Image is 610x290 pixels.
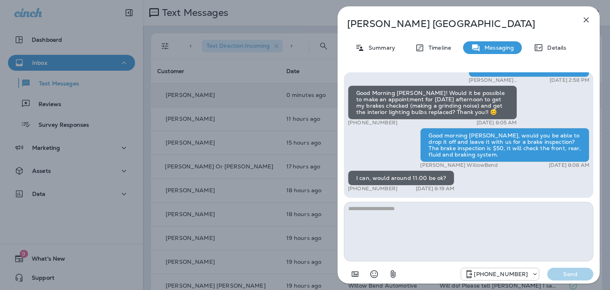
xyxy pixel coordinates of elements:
[348,85,517,120] div: Good Morning [PERSON_NAME]! Would it be possible to make an appointment for [DATE] afternoon to g...
[420,128,589,162] div: Good morning [PERSON_NAME], would you be able to drop it off and leave it with us for a brake ins...
[347,266,363,282] button: Add in a premade template
[474,271,528,277] p: [PHONE_NUMBER]
[543,44,566,51] p: Details
[550,77,589,83] p: [DATE] 2:58 PM
[366,266,382,282] button: Select an emoji
[347,18,564,29] p: [PERSON_NAME] [GEOGRAPHIC_DATA]
[481,44,514,51] p: Messaging
[469,77,541,83] p: [PERSON_NAME] WillowBend
[348,170,454,186] div: I can, would around 11:00 be ok?
[348,186,398,192] p: [PHONE_NUMBER]
[365,44,395,51] p: Summary
[348,120,398,126] p: [PHONE_NUMBER]
[461,269,539,279] div: +1 (813) 497-4455
[416,186,455,192] p: [DATE] 8:19 AM
[420,162,497,168] p: [PERSON_NAME] WillowBend
[549,162,589,168] p: [DATE] 8:08 AM
[477,120,517,126] p: [DATE] 8:05 AM
[425,44,451,51] p: Timeline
